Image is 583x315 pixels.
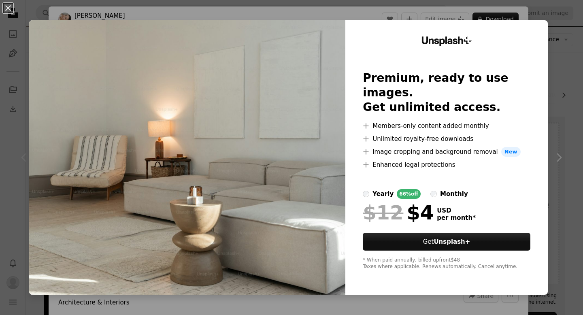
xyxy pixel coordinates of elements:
strong: Unsplash+ [434,238,470,245]
div: yearly [372,189,394,199]
span: USD [437,207,476,214]
li: Image cropping and background removal [363,147,530,157]
input: monthly [430,191,437,197]
a: GetUnsplash+ [363,233,530,251]
span: per month * [437,214,476,221]
input: yearly66%off [363,191,369,197]
div: * When paid annually, billed upfront $48 Taxes where applicable. Renews automatically. Cancel any... [363,257,530,270]
li: Enhanced legal protections [363,160,530,170]
div: 66% off [397,189,421,199]
li: Members-only content added monthly [363,121,530,131]
span: New [501,147,521,157]
div: monthly [440,189,468,199]
li: Unlimited royalty-free downloads [363,134,530,144]
span: $12 [363,202,403,223]
div: $4 [363,202,434,223]
h2: Premium, ready to use images. Get unlimited access. [363,71,530,115]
